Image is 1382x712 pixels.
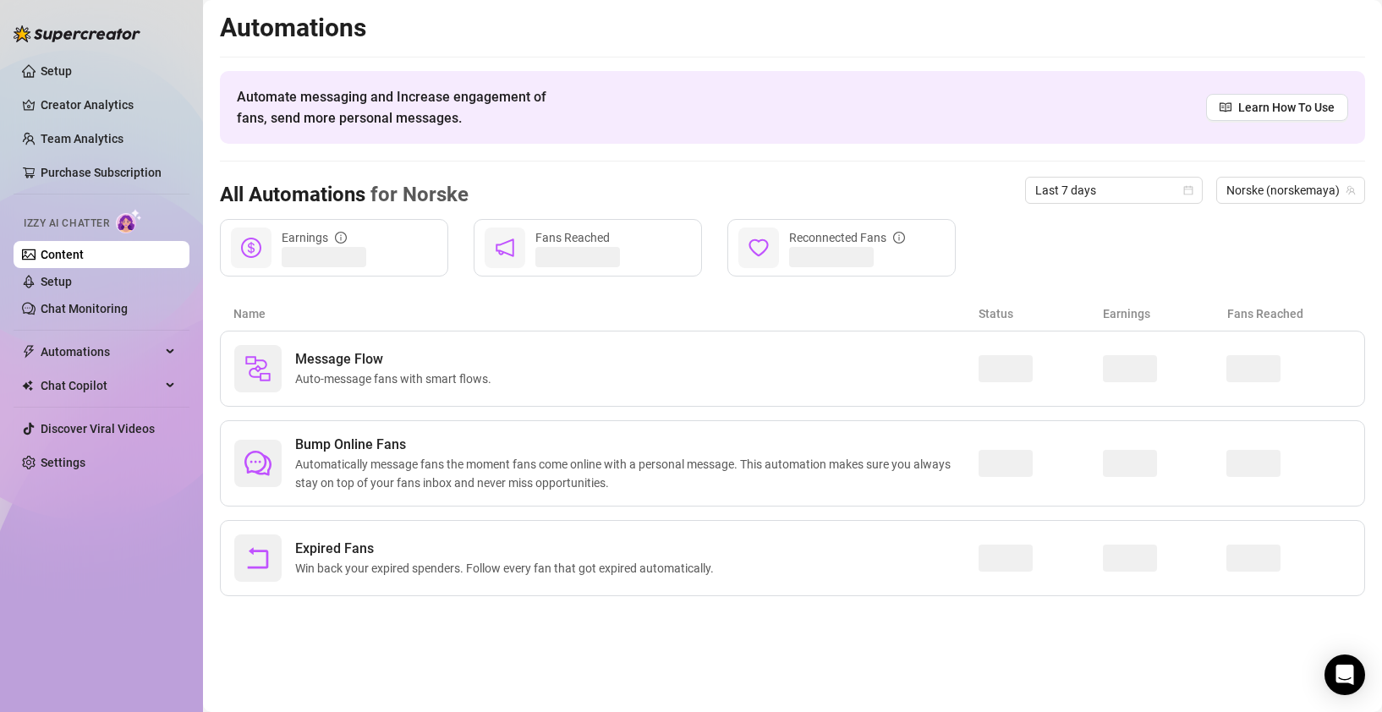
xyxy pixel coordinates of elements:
h2: Automations [220,12,1365,44]
span: dollar [241,238,261,258]
img: svg%3e [244,355,271,382]
span: rollback [244,545,271,572]
span: info-circle [893,232,905,244]
span: Automatically message fans the moment fans come online with a personal message. This automation m... [295,455,979,492]
span: Izzy AI Chatter [24,216,109,232]
a: Discover Viral Videos [41,422,155,435]
span: comment [244,450,271,477]
img: Chat Copilot [22,380,33,392]
img: AI Chatter [116,209,142,233]
a: Setup [41,64,72,78]
a: Creator Analytics [41,91,176,118]
span: Bump Online Fans [295,435,979,455]
div: Open Intercom Messenger [1324,654,1365,695]
span: Win back your expired spenders. Follow every fan that got expired automatically. [295,559,721,578]
a: Settings [41,456,85,469]
article: Fans Reached [1227,304,1352,323]
span: heart [749,238,769,258]
span: team [1346,185,1356,195]
span: Auto-message fans with smart flows. [295,370,498,388]
div: Earnings [282,228,347,247]
span: Chat Copilot [41,372,161,399]
span: Automate messaging and Increase engagement of fans, send more personal messages. [237,86,562,129]
article: Name [233,304,979,323]
a: Team Analytics [41,132,123,145]
span: info-circle [335,232,347,244]
a: Setup [41,275,72,288]
span: for Norske [365,183,469,206]
a: Learn How To Use [1206,94,1348,121]
h3: All Automations [220,182,469,209]
article: Status [979,304,1103,323]
span: calendar [1183,185,1193,195]
article: Earnings [1103,304,1227,323]
span: Fans Reached [535,231,610,244]
span: Expired Fans [295,539,721,559]
span: Last 7 days [1035,178,1193,203]
span: read [1220,101,1231,113]
span: Message Flow [295,349,498,370]
span: Automations [41,338,161,365]
a: Chat Monitoring [41,302,128,315]
span: notification [495,238,515,258]
span: Norske (norskemaya) [1226,178,1355,203]
div: Reconnected Fans [789,228,905,247]
img: logo-BBDzfeDw.svg [14,25,140,42]
span: thunderbolt [22,345,36,359]
a: Content [41,248,84,261]
span: Learn How To Use [1238,98,1335,117]
a: Purchase Subscription [41,166,162,179]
